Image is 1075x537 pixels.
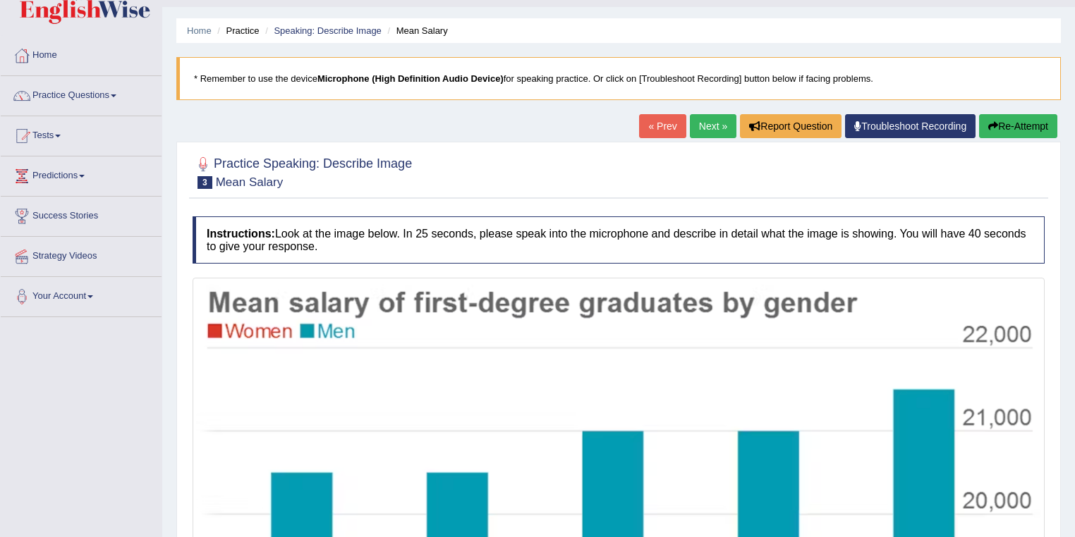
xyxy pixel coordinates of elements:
[384,24,447,37] li: Mean Salary
[193,154,412,189] h2: Practice Speaking: Describe Image
[193,216,1045,264] h4: Look at the image below. In 25 seconds, please speak into the microphone and describe in detail w...
[740,114,842,138] button: Report Question
[1,197,162,232] a: Success Stories
[216,175,283,189] small: Mean Salary
[214,24,259,37] li: Practice
[274,25,381,36] a: Speaking: Describe Image
[845,114,976,138] a: Troubleshoot Recording
[979,114,1057,138] button: Re-Attempt
[639,114,686,138] a: « Prev
[1,36,162,71] a: Home
[1,116,162,152] a: Tests
[1,76,162,111] a: Practice Questions
[1,156,162,192] a: Predictions
[187,25,212,36] a: Home
[690,114,736,138] a: Next »
[317,73,504,84] b: Microphone (High Definition Audio Device)
[176,57,1061,100] blockquote: * Remember to use the device for speaking practice. Or click on [Troubleshoot Recording] button b...
[198,176,212,189] span: 3
[1,237,162,272] a: Strategy Videos
[1,277,162,312] a: Your Account
[207,228,275,240] b: Instructions:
